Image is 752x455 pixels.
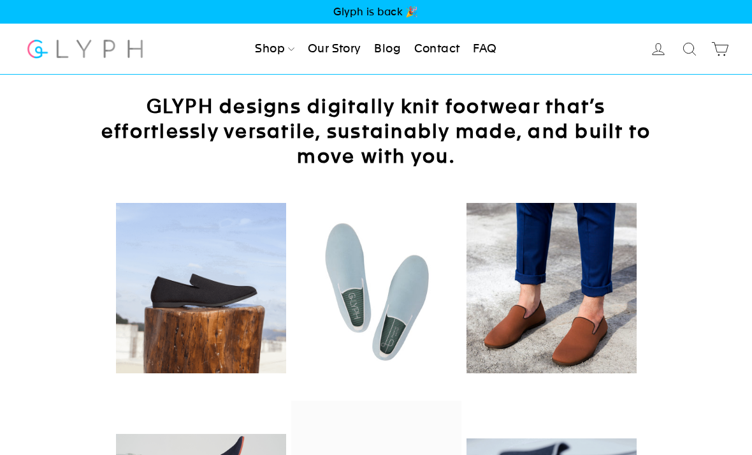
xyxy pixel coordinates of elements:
a: Contact [409,35,465,63]
img: Glyph [25,32,145,66]
a: Our Story [303,35,366,63]
a: FAQ [468,35,502,63]
a: Shop [250,35,300,63]
ul: Primary [250,35,502,63]
h2: GLYPH designs digitally knit footwear that’s effortlessly versatile, sustainably made, and built ... [96,94,656,168]
a: Blog [369,35,406,63]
